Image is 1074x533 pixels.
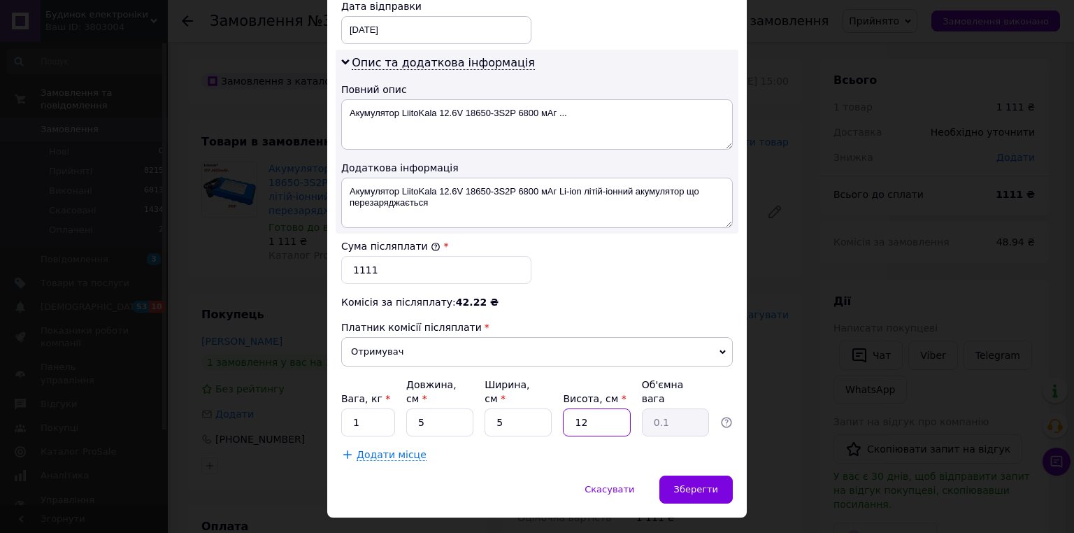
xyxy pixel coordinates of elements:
[341,393,390,404] label: Вага, кг
[341,337,733,367] span: Отримувач
[341,99,733,150] textarea: Акумулятор LiitoKala 12.6V 18650-3S2P 6800 мАг ...
[406,379,457,404] label: Довжина, см
[456,297,499,308] span: 42.22 ₴
[485,379,529,404] label: Ширина, см
[563,393,626,404] label: Висота, см
[341,295,733,309] div: Комісія за післяплату:
[585,484,634,495] span: Скасувати
[341,241,441,252] label: Сума післяплати
[341,83,733,97] div: Повний опис
[341,322,482,333] span: Платник комісії післяплати
[341,161,733,175] div: Додаткова інформація
[674,484,718,495] span: Зберегти
[642,378,709,406] div: Об'ємна вага
[357,449,427,461] span: Додати місце
[352,56,535,70] span: Опис та додаткова інформація
[341,178,733,228] textarea: Акумулятор LiitoKala 12.6V 18650-3S2P 6800 мАг Li-ion літій-іонний акумулятор що перезаряджається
